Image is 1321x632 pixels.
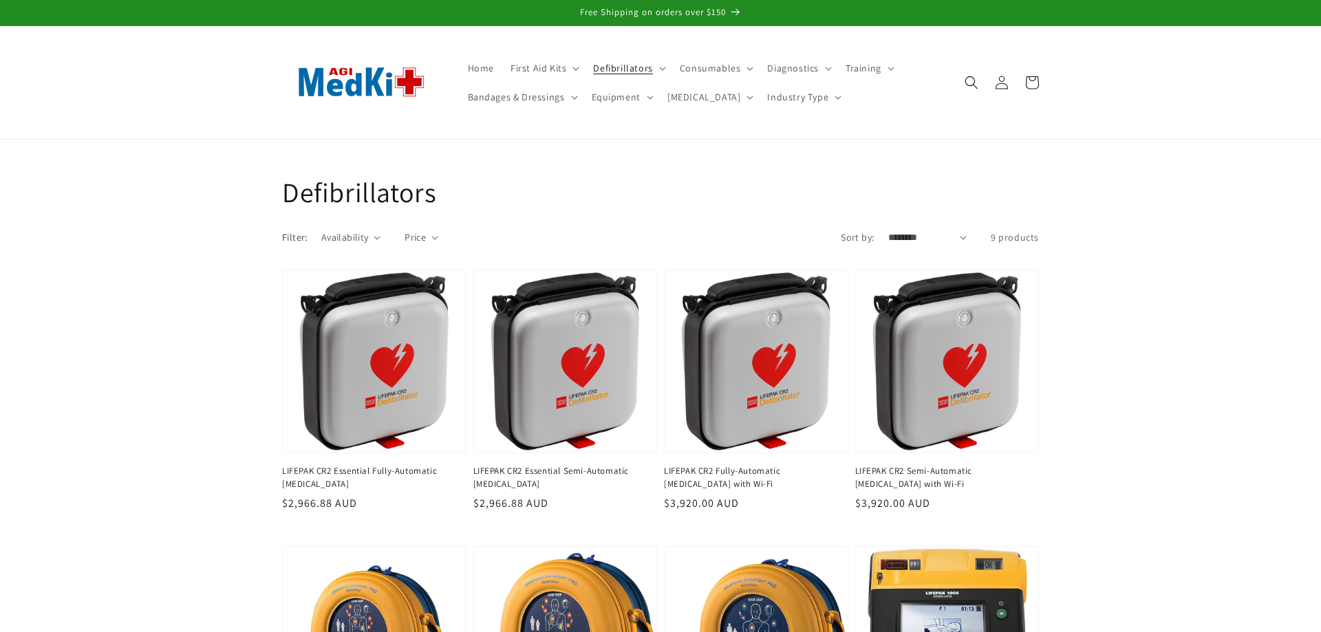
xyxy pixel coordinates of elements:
summary: Training [837,54,900,83]
summary: Industry Type [759,83,847,111]
summary: Diagnostics [759,54,837,83]
span: [MEDICAL_DATA] [667,91,740,103]
summary: Search [956,67,987,98]
span: Equipment [592,91,641,103]
label: Sort by: [841,231,874,243]
span: Bandages & Dressings [468,91,565,103]
span: Defibrillators [593,62,652,74]
summary: Consumables [672,54,760,83]
span: Training [846,62,881,74]
a: Home [460,54,502,83]
h1: Defibrillators [282,174,1039,210]
a: LIFEPAK CR2 Essential Semi-Automatic [MEDICAL_DATA] [473,465,649,490]
a: LIFEPAK CR2 Semi-Automatic [MEDICAL_DATA] with Wi-Fi [855,465,1031,490]
span: 9 products [991,231,1039,243]
span: Industry Type [767,91,828,103]
summary: Price [405,230,438,245]
summary: Availability [321,230,380,245]
span: Availability [321,230,369,245]
span: Home [468,62,494,74]
h2: Filter: [282,230,308,245]
summary: Bandages & Dressings [460,83,583,111]
summary: Defibrillators [585,54,671,83]
summary: Equipment [583,83,659,111]
a: LIFEPAK CR2 Fully-Automatic [MEDICAL_DATA] with Wi-Fi [664,465,840,490]
a: LIFEPAK CR2 Essential Fully-Automatic [MEDICAL_DATA] [282,465,458,490]
span: Consumables [680,62,741,74]
span: Price [405,230,426,245]
span: Diagnostics [767,62,819,74]
img: AGI MedKit [282,45,440,120]
summary: [MEDICAL_DATA] [659,83,759,111]
summary: First Aid Kits [502,54,585,83]
span: First Aid Kits [511,62,566,74]
p: Free Shipping on orders over $150 [14,7,1307,19]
